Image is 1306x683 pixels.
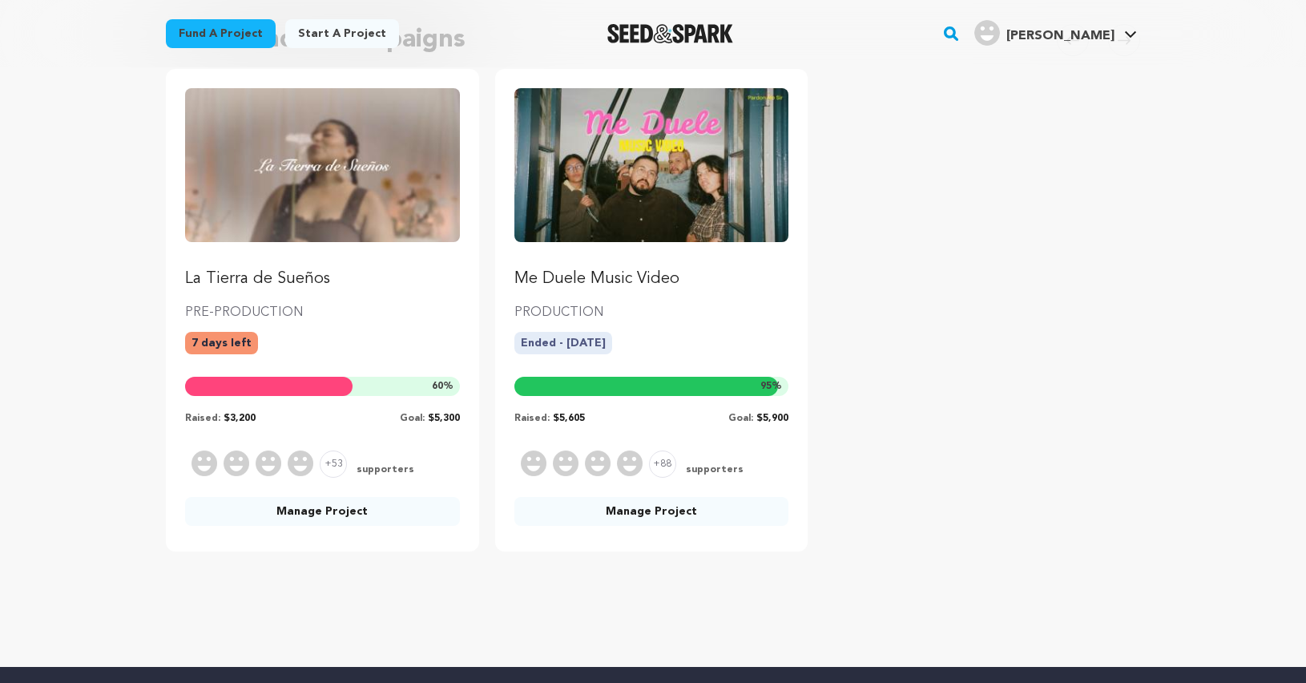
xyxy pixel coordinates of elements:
[224,451,249,476] img: Supporter Image
[288,451,313,476] img: Supporter Image
[760,380,782,393] span: %
[191,451,217,476] img: Supporter Image
[974,20,1115,46] div: Jessica G.'s Profile
[683,463,744,478] span: supporters
[320,451,347,478] span: +53
[607,24,733,43] img: Seed&Spark Logo Dark Mode
[971,17,1140,51] span: Jessica G.'s Profile
[185,497,460,526] a: Manage Project
[166,19,276,48] a: Fund a project
[185,88,460,290] a: Fund La Tierra de Sueños
[185,332,258,354] p: 7 days left
[1006,30,1115,42] span: [PERSON_NAME]
[553,414,585,423] span: $5,605
[617,451,643,476] img: Supporter Image
[553,451,578,476] img: Supporter Image
[432,382,443,391] span: 60
[585,451,611,476] img: Supporter Image
[185,268,460,290] p: La Tierra de Sueños
[514,303,789,322] p: PRODUCTION
[256,451,281,476] img: Supporter Image
[514,88,789,290] a: Fund Me Duele Music Video
[432,380,453,393] span: %
[353,463,414,478] span: supporters
[514,268,789,290] p: Me Duele Music Video
[514,497,789,526] a: Manage Project
[607,24,733,43] a: Seed&Spark Homepage
[974,20,1000,46] img: user.png
[428,414,460,423] span: $5,300
[971,17,1140,46] a: Jessica G.'s Profile
[400,414,425,423] span: Goal:
[514,414,550,423] span: Raised:
[514,332,612,354] p: Ended - [DATE]
[728,414,753,423] span: Goal:
[756,414,788,423] span: $5,900
[224,414,256,423] span: $3,200
[521,451,546,476] img: Supporter Image
[285,19,399,48] a: Start a project
[185,414,220,423] span: Raised:
[185,303,460,322] p: PRE-PRODUCTION
[649,451,676,478] span: +88
[760,382,772,391] span: 95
